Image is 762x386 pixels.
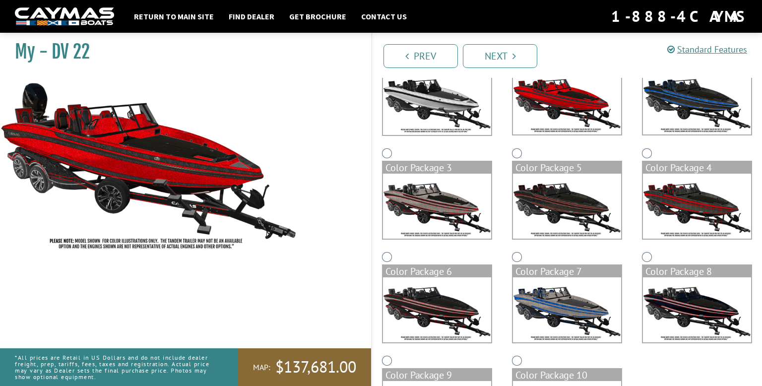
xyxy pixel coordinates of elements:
div: Color Package 6 [383,265,491,277]
img: color_package_362.png [513,69,621,134]
img: DV22-Base-Layer.png [383,69,491,135]
a: Get Brochure [284,10,351,23]
div: Color Package 8 [643,265,751,277]
div: Color Package 9 [383,369,491,381]
div: Color Package 10 [513,369,621,381]
div: Color Package 7 [513,265,621,277]
img: color_package_363.png [643,69,751,134]
img: color_package_365.png [513,174,621,239]
span: $137,681.00 [275,357,356,378]
div: Color Package 4 [643,162,751,174]
span: MAP: [253,362,270,373]
img: color_package_369.png [643,277,751,342]
img: color_package_367.png [383,277,491,342]
p: *All prices are Retail in US Dollars and do not include dealer freight, prep, tariffs, fees, taxe... [15,349,216,386]
a: Standard Features [667,44,747,55]
ul: Pagination [381,43,762,68]
img: color_package_366.png [643,174,751,239]
img: color_package_364.png [383,174,491,239]
div: Color Package 5 [513,162,621,174]
img: color_package_368.png [513,277,621,342]
a: Next [463,44,537,68]
div: 1-888-4CAYMAS [611,5,747,27]
img: white-logo-c9c8dbefe5ff5ceceb0f0178aa75bf4bb51f6bca0971e226c86eb53dfe498488.png [15,7,114,26]
div: Color Package 3 [383,162,491,174]
a: Find Dealer [224,10,279,23]
h1: My - DV 22 [15,41,346,63]
a: Contact Us [356,10,412,23]
a: MAP:$137,681.00 [238,348,371,386]
a: Return to main site [129,10,219,23]
a: Prev [383,44,458,68]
